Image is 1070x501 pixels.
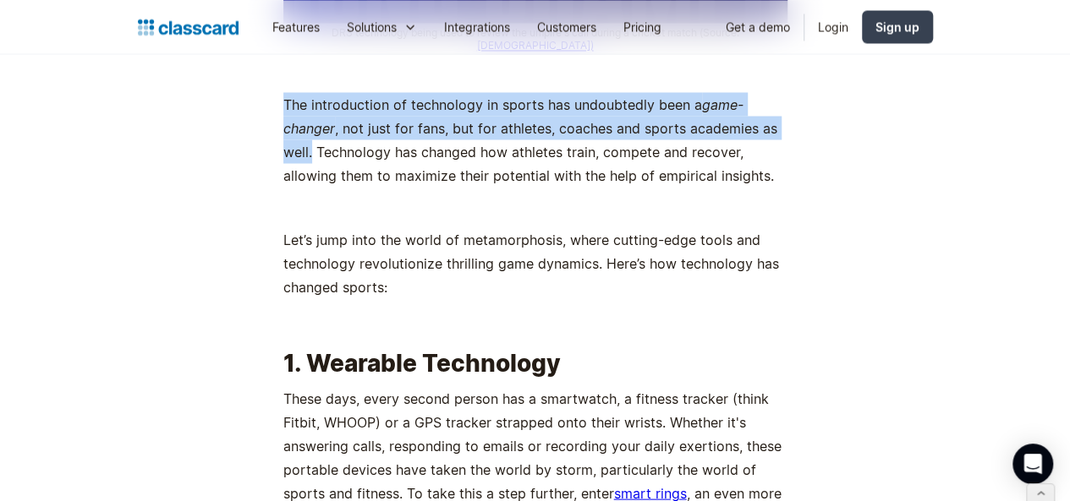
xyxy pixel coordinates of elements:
a: Features [259,8,333,46]
div: Solutions [347,18,397,35]
a: Get a demo [712,8,804,46]
div: Sign up [875,18,919,35]
p: ‍ [283,307,787,330]
div: Solutions [333,8,431,46]
h2: 1. Wearable Technology [283,347,787,378]
a: Sign up [862,10,933,43]
a: Pricing [610,8,675,46]
p: ‍ [283,60,787,84]
a: Integrations [431,8,524,46]
p: ‍ [283,195,787,219]
a: Login [804,8,862,46]
a: home [138,15,239,39]
div: Open Intercom Messenger [1012,444,1053,484]
em: game-changer [283,95,744,136]
a: Customers [524,8,610,46]
a: smart rings [614,484,687,501]
p: The introduction of technology in sports has undoubtedly been a , not just for fans, but for athl... [283,92,787,187]
p: Let’s jump into the world of metamorphosis, where cutting-edge tools and technology revolutionize... [283,227,787,298]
